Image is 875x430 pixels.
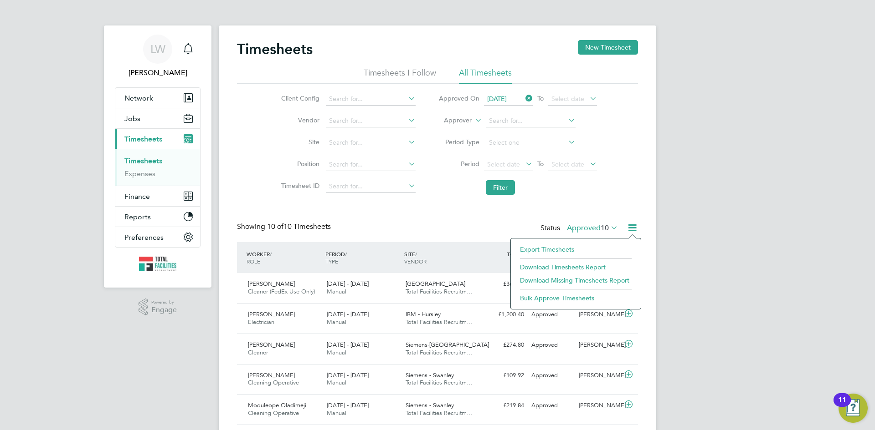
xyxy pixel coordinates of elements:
[578,40,638,55] button: New Timesheet
[402,246,481,269] div: SITE
[237,222,333,232] div: Showing
[515,261,636,273] li: Download Timesheets Report
[124,169,155,178] a: Expenses
[575,338,623,353] div: [PERSON_NAME]
[248,310,295,318] span: [PERSON_NAME]
[115,35,201,78] a: LW[PERSON_NAME]
[326,158,416,171] input: Search for...
[124,94,153,102] span: Network
[507,250,523,258] span: TOTAL
[244,246,323,269] div: WORKER
[248,409,299,417] span: Cleaning Operative
[151,298,177,306] span: Powered by
[115,207,200,227] button: Reports
[124,135,162,143] span: Timesheets
[575,398,623,413] div: [PERSON_NAME]
[327,371,369,379] span: [DATE] - [DATE]
[327,409,346,417] span: Manual
[115,108,200,128] button: Jobs
[575,307,623,322] div: [PERSON_NAME]
[278,94,319,102] label: Client Config
[139,298,177,316] a: Powered byEngage
[551,160,584,168] span: Select date
[515,274,636,287] li: Download Missing Timesheets Report
[248,341,295,349] span: [PERSON_NAME]
[438,94,479,102] label: Approved On
[839,394,868,423] button: Open Resource Center, 11 new notifications
[115,88,200,108] button: Network
[124,233,164,242] span: Preferences
[327,379,346,386] span: Manual
[601,223,609,233] span: 10
[459,67,512,84] li: All Timesheets
[406,310,441,318] span: IBM - Hursley
[248,349,268,356] span: Cleaner
[480,398,528,413] div: £219.84
[326,137,416,149] input: Search for...
[486,115,576,127] input: Search for...
[124,212,151,221] span: Reports
[248,318,274,326] span: Electrician
[278,138,319,146] label: Site
[326,93,416,106] input: Search for...
[115,257,201,271] a: Go to home page
[124,114,140,123] span: Jobs
[535,92,546,104] span: To
[528,398,575,413] div: Approved
[575,368,623,383] div: [PERSON_NAME]
[267,222,283,231] span: 10 of
[415,250,417,258] span: /
[267,222,331,231] span: 10 Timesheets
[150,43,165,55] span: LW
[480,338,528,353] div: £274.80
[540,222,620,235] div: Status
[278,182,319,190] label: Timesheet ID
[124,157,162,165] a: Timesheets
[480,277,528,292] div: £366.40
[248,371,295,379] span: [PERSON_NAME]
[327,288,346,295] span: Manual
[528,307,575,322] div: Approved
[480,368,528,383] div: £109.92
[325,258,338,265] span: TYPE
[115,227,200,247] button: Preferences
[406,280,465,288] span: [GEOGRAPHIC_DATA]
[345,250,347,258] span: /
[551,95,584,103] span: Select date
[248,379,299,386] span: Cleaning Operative
[326,180,416,193] input: Search for...
[139,257,176,271] img: tfrecruitment-logo-retina.png
[248,280,295,288] span: [PERSON_NAME]
[515,243,636,256] li: Export Timesheets
[237,40,313,58] h2: Timesheets
[327,349,346,356] span: Manual
[327,401,369,409] span: [DATE] - [DATE]
[115,149,200,186] div: Timesheets
[151,306,177,314] span: Engage
[406,409,473,417] span: Total Facilities Recruitm…
[431,116,472,125] label: Approver
[528,338,575,353] div: Approved
[115,67,201,78] span: Louise Walsh
[364,67,436,84] li: Timesheets I Follow
[535,158,546,170] span: To
[406,349,473,356] span: Total Facilities Recruitm…
[487,160,520,168] span: Select date
[326,115,416,127] input: Search for...
[406,288,473,295] span: Total Facilities Recruitm…
[327,280,369,288] span: [DATE] - [DATE]
[406,318,473,326] span: Total Facilities Recruitm…
[323,246,402,269] div: PERIOD
[248,288,315,295] span: Cleaner (FedEx Use Only)
[270,250,272,258] span: /
[567,223,618,233] label: Approved
[406,371,454,379] span: Siemens - Swanley
[438,138,479,146] label: Period Type
[406,379,473,386] span: Total Facilities Recruitm…
[247,258,260,265] span: ROLE
[406,341,489,349] span: Siemens-[GEOGRAPHIC_DATA]
[248,401,306,409] span: Moduleope Oladimeji
[480,307,528,322] div: £1,200.40
[327,341,369,349] span: [DATE] - [DATE]
[278,116,319,124] label: Vendor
